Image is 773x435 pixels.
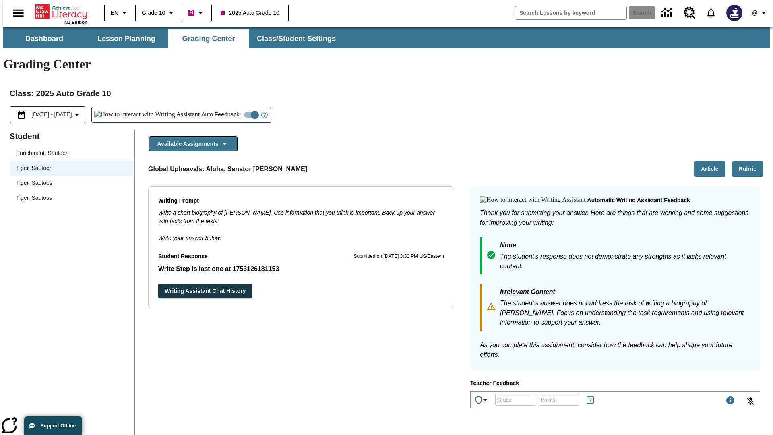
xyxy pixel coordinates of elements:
[35,4,87,20] a: Home
[480,340,750,360] p: As you complete this assignment, consider how the feedback can help shape your future efforts.
[158,284,252,298] button: Writing Assistant Chat History
[587,196,690,205] p: Automatic writing assistant feedback
[64,20,87,25] span: NJ Edition
[86,29,167,48] button: Lesson Planning
[10,161,134,176] div: Tiger, Sautoen
[480,196,586,204] img: How to interact with Writing Assistant
[13,110,82,120] button: Select the date range menu item
[201,110,239,119] span: Auto Feedback
[470,379,760,388] p: Teacher Feedback
[168,29,249,48] button: Grading Center
[257,34,336,43] span: Class/Student Settings
[16,194,52,202] div: Tiger, Sautoss
[97,34,155,43] span: Lesson Planning
[500,287,750,298] p: Irrelevant Content
[250,29,342,48] button: Class/Student Settings
[25,34,63,43] span: Dashboard
[725,396,735,407] div: Maximum 1000 characters Press Escape to exit toolbar and use left and right arrow keys to access ...
[701,2,721,23] a: Notifications
[16,179,52,187] div: Tiger, Sautoes
[10,146,134,161] div: Enrichment, Sautoen
[72,110,82,120] svg: Collapse Date Range Filter
[752,9,757,17] span: @
[158,264,444,274] p: Write Step is last one at 1753126181153
[142,9,165,17] span: Grade 10
[158,197,444,205] p: Writing Prompt
[189,8,193,18] span: B
[500,298,750,327] p: The student's answer does not address the task of writing a biography of [PERSON_NAME]. Focus on ...
[182,34,235,43] span: Grading Center
[158,226,444,242] p: Write your answer below.
[158,252,208,261] p: Student Response
[16,149,69,157] div: Enrichment, Sautoen
[148,164,307,174] p: Global Upheavals: Aloha, Senator [PERSON_NAME]
[94,111,200,119] img: How to interact with Writing Assistant
[258,107,271,122] button: Open Help for Writing Assistant
[657,2,679,24] a: Data Center
[741,391,760,411] button: Click to activate and allow voice recognition
[107,6,133,20] button: Language: EN, Select a language
[500,252,750,271] p: The student's response does not demonstrate any strengths as it lacks relevant content.
[149,136,238,152] button: Available Assignments
[732,161,763,177] button: Rubric, Will open in new tab
[24,416,82,435] button: Support Offline
[10,176,134,191] div: Tiger, Sautoes
[694,161,725,177] button: Article, Will open in new tab
[31,110,72,119] span: [DATE] - [DATE]
[480,208,750,228] p: Thank you for submitting your answer. Here are things that are working and some suggestions for i...
[35,3,87,25] div: Home
[582,392,598,408] button: Rules for Earning Points and Achievements, Will open in new tab
[221,9,279,17] span: 2025 Auto Grade 10
[6,1,30,25] button: Open side menu
[495,389,535,410] input: Grade: Letters, numbers, %, + and - are allowed.
[679,2,701,24] a: Resource Center, Will open in new tab
[41,423,76,429] span: Support Offline
[3,27,770,48] div: SubNavbar
[185,6,209,20] button: Boost Class color is violet red. Change class color
[158,264,444,274] p: Student Response
[158,209,444,226] p: Write a short biography of [PERSON_NAME]. Use information that you think is important. Back up yo...
[747,6,773,20] button: Profile/Settings
[111,9,118,17] span: EN
[471,392,493,408] button: Achievements
[10,191,134,205] div: Tiger, Sautoss
[353,253,444,261] p: Submitted on [DATE] 3:30 PM US/Eastern
[3,6,118,14] body: Type your response here.
[539,394,579,406] div: Points: Must be equal to or less than 25.
[3,29,343,48] div: SubNavbar
[721,2,747,23] button: Select a new avatar
[495,394,535,406] div: Grade: Letters, numbers, %, + and - are allowed.
[539,389,579,410] input: Points: Must be equal to or less than 25.
[500,240,750,252] p: None
[3,57,770,72] h1: Grading Center
[138,6,179,20] button: Grade: Grade 10, Select a grade
[4,29,85,48] button: Dashboard
[10,87,763,100] h2: Class : 2025 Auto Grade 10
[10,130,134,143] p: Student
[726,5,742,21] img: Avatar
[16,164,53,172] div: Tiger, Sautoen
[515,6,626,19] input: search field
